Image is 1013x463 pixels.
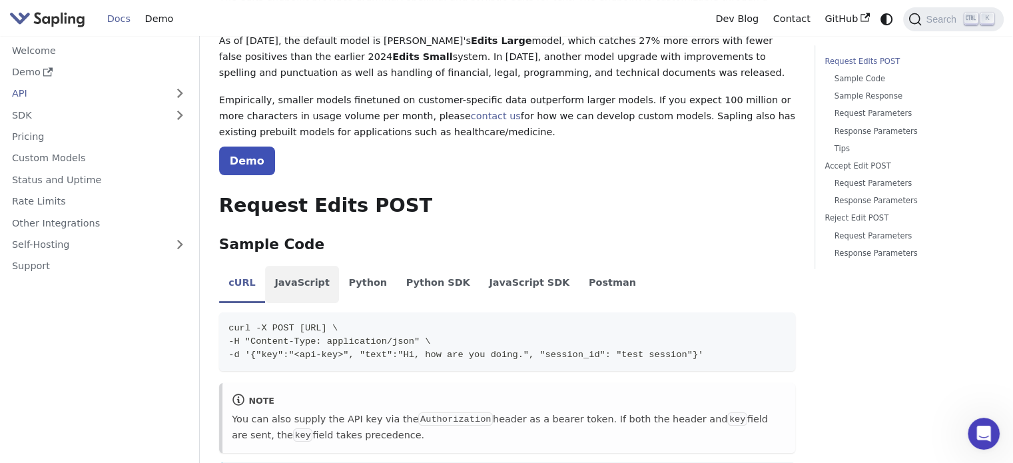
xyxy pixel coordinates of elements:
button: Switch between dark and light mode (currently system mode) [877,9,896,29]
a: Dev Blog [708,9,765,29]
span: -d '{"key":"<api-key>", "text":"Hi, how are you doing.", "session_id": "test session"}' [228,350,703,360]
a: contact us [471,111,521,121]
strong: Edits Large [471,35,532,46]
a: Reject Edit POST [825,212,989,225]
iframe: Intercom live chat [968,418,1000,450]
a: Docs [100,9,138,29]
a: Response Parameters [835,195,984,207]
kbd: K [980,13,994,25]
a: Support [5,256,193,276]
button: Expand sidebar category 'SDK' [167,105,193,125]
a: Sample Code [835,73,984,85]
span: curl -X POST [URL] \ [228,323,338,333]
li: Python [339,266,396,303]
code: key [293,428,312,442]
h2: Request Edits POST [219,194,795,218]
strong: Edits Small [392,51,452,62]
code: key [727,412,747,426]
p: You can also supply the API key via the header as a bearer token. If both the header and field ar... [232,412,786,444]
li: cURL [219,266,265,303]
a: Request Parameters [835,230,984,242]
a: Self-Hosting [5,235,193,254]
a: Sample Response [835,90,984,103]
p: As of [DATE], the default model is [PERSON_NAME]'s model, which catches 27% more errors with fewe... [219,33,795,81]
a: Request Edits POST [825,55,989,68]
a: Demo [219,147,275,175]
img: Sapling.ai [9,9,85,29]
a: Request Parameters [835,177,984,190]
a: GitHub [817,9,876,29]
a: Pricing [5,127,193,147]
a: Custom Models [5,149,193,168]
div: note [232,393,786,409]
a: Demo [5,63,193,82]
span: Search [922,14,964,25]
a: Demo [138,9,180,29]
a: Response Parameters [835,247,984,260]
p: Empirically, smaller models finetuned on customer-specific data outperform larger models. If you ... [219,93,795,140]
span: -H "Content-Type: application/json" \ [228,336,430,346]
a: Status and Uptime [5,170,193,189]
li: JavaScript SDK [480,266,579,303]
a: Contact [766,9,818,29]
li: Python SDK [396,266,480,303]
a: Welcome [5,41,193,60]
a: API [5,84,167,103]
a: SDK [5,105,167,125]
button: Search (Ctrl+K) [903,7,1003,31]
a: Rate Limits [5,192,193,211]
a: Request Parameters [835,107,984,120]
a: Other Integrations [5,213,193,232]
a: Sapling.ai [9,9,90,29]
button: Expand sidebar category 'API' [167,84,193,103]
a: Tips [835,143,984,155]
li: Postman [579,266,646,303]
code: Authorization [418,412,492,426]
a: Accept Edit POST [825,160,989,173]
h3: Sample Code [219,236,795,254]
a: Response Parameters [835,125,984,138]
li: JavaScript [265,266,339,303]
